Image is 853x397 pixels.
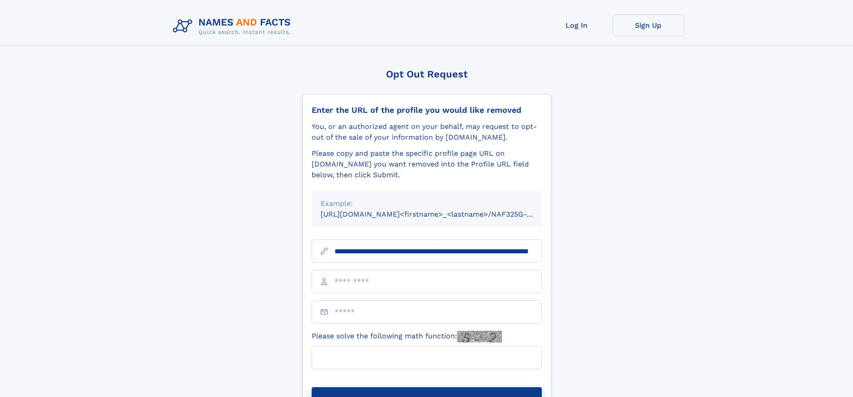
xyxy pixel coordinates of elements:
div: Please copy and paste the specific profile page URL on [DOMAIN_NAME] you want removed into the Pr... [312,148,542,180]
div: Enter the URL of the profile you would like removed [312,105,542,115]
img: Logo Names and Facts [169,14,298,38]
div: Opt Out Request [302,68,551,80]
a: Sign Up [613,14,684,36]
label: Please solve the following math function: [312,331,502,342]
div: You, or an authorized agent on your behalf, may request to opt-out of the sale of your informatio... [312,121,542,143]
a: Log In [541,14,613,36]
div: Example: [321,198,533,209]
small: [URL][DOMAIN_NAME]<firstname>_<lastname>/NAF325G-xxxxxxxx [321,210,559,218]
